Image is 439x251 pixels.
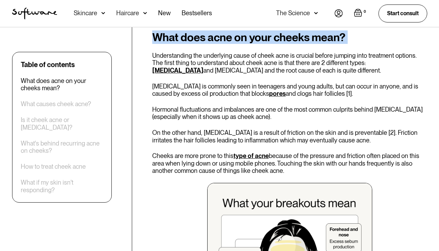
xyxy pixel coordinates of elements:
img: arrow down [143,10,147,17]
a: How to treat cheek acne [21,163,86,171]
a: What does acne on your cheeks mean? [21,77,103,92]
a: Is it cheek acne or [MEDICAL_DATA]? [21,117,103,131]
p: [MEDICAL_DATA] is commonly seen in teenagers and young adults, but can occur in anyone, and is ca... [152,83,427,97]
div: The Science [276,10,310,17]
a: Start consult [378,4,427,22]
div: Skincare [74,10,97,17]
a: What's behind recurring acne on cheeks? [21,140,103,155]
img: arrow down [101,10,105,17]
img: arrow down [314,10,318,17]
p: Understanding the underlying cause of cheek acne is crucial before jumping into treatment options... [152,52,427,74]
p: On the other hand, [MEDICAL_DATA] is a result of friction on the skin and is preventable [2]. Fri... [152,129,427,144]
div: Table of contents [21,61,75,69]
h2: What does acne on your cheeks mean? [152,31,427,44]
a: What causes cheek acne? [21,101,91,108]
a: type of acne [234,152,269,159]
p: Hormonal fluctuations and imbalances are one of the most common culprits behind [MEDICAL_DATA] (e... [152,106,427,121]
p: Cheeks are more prone to this because of the pressure and friction often placed on this area when... [152,152,427,175]
div: Haircare [116,10,139,17]
a: Open empty cart [354,9,367,18]
a: pores [269,90,286,97]
img: Software Logo [12,8,57,19]
div: 0 [362,9,367,15]
a: home [12,8,57,19]
a: What if my skin isn't responding? [21,179,103,194]
a: [MEDICAL_DATA] [152,67,203,74]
